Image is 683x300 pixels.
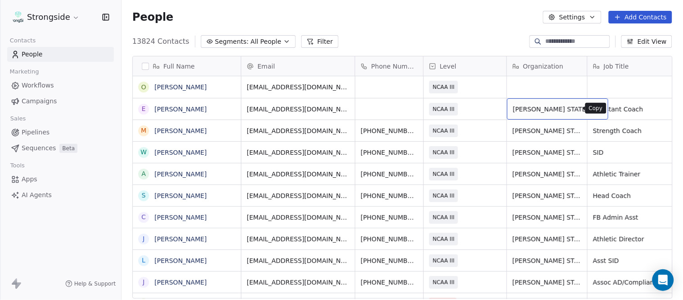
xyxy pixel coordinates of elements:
span: [PHONE_NUMBER] [361,126,418,135]
span: Sales [6,112,30,125]
span: Workflows [22,81,54,90]
div: O [141,83,146,92]
span: [PERSON_NAME] STATE [512,191,582,200]
span: NCAA III [433,105,455,114]
a: Apps [7,172,114,187]
span: [EMAIL_ADDRESS][DOMAIN_NAME] [247,83,349,92]
div: W [140,148,147,157]
span: [PERSON_NAME] STATE [512,148,582,157]
button: Filter [301,35,339,48]
span: [PHONE_NUMBER] [361,191,418,200]
span: Email [258,62,275,71]
span: [EMAIL_ADDRESS][DOMAIN_NAME] [247,256,349,265]
span: [PERSON_NAME] STATE [512,256,582,265]
span: [EMAIL_ADDRESS][DOMAIN_NAME] [247,235,349,244]
a: Campaigns [7,94,114,109]
span: NCAA III [433,256,455,265]
a: [PERSON_NAME] [154,279,207,286]
div: Full Name [133,56,241,76]
a: People [7,47,114,62]
span: [EMAIL_ADDRESS][DOMAIN_NAME] [247,191,349,200]
div: A [141,169,146,179]
span: [PERSON_NAME] STATE [513,105,586,114]
span: NCAA III [433,235,455,244]
span: [EMAIL_ADDRESS][DOMAIN_NAME] [247,278,349,287]
span: Campaigns [22,97,57,106]
div: Organization [507,56,587,76]
span: [EMAIL_ADDRESS][DOMAIN_NAME] [247,148,349,157]
div: Phone Number [355,56,423,76]
a: [PERSON_NAME] [154,106,207,113]
a: AI Agents [7,188,114,203]
span: Pipelines [22,128,50,137]
a: [PERSON_NAME] [154,149,207,156]
a: [PERSON_NAME] [154,214,207,221]
a: [PERSON_NAME] [154,192,207,199]
span: Job Title [604,62,629,71]
span: Beta [59,144,77,153]
div: J [143,277,145,287]
span: All People [251,37,281,46]
span: 13824 Contacts [132,36,190,47]
span: Marketing [6,65,43,78]
span: [PERSON_NAME] STATE [512,235,582,244]
button: Edit View [621,35,672,48]
span: [PERSON_NAME] STATE [512,170,582,179]
button: Strongside [11,9,81,25]
span: [EMAIL_ADDRESS][DOMAIN_NAME] [247,105,349,114]
span: NCAA III [433,126,455,135]
span: Tools [6,159,28,172]
span: [PERSON_NAME] STATE [512,213,582,222]
span: [PHONE_NUMBER] [361,170,418,179]
span: Sequences [22,143,56,153]
a: [PERSON_NAME] [154,171,207,178]
span: [PHONE_NUMBER] [361,213,418,222]
div: J [143,234,145,244]
div: grid [133,76,241,299]
div: C [141,212,146,222]
span: NCAA III [433,191,455,200]
span: Contacts [6,34,40,47]
div: S [142,191,146,200]
a: [PERSON_NAME] [154,257,207,264]
span: NCAA III [433,83,455,92]
div: E [142,104,146,114]
span: AI Agents [22,190,52,200]
span: Strongside [27,11,70,23]
span: [EMAIL_ADDRESS][DOMAIN_NAME] [247,126,349,135]
a: Workflows [7,78,114,93]
div: Email [241,56,355,76]
span: Organization [523,62,564,71]
a: [PERSON_NAME] [154,83,207,91]
span: [PHONE_NUMBER] [361,148,418,157]
p: Copy [589,105,603,112]
a: [PERSON_NAME] [154,235,207,243]
a: Help & Support [65,280,116,287]
span: NCAA III [433,213,455,222]
div: L [142,256,145,265]
button: Settings [543,11,601,23]
span: Apps [22,175,37,184]
span: People [132,10,173,24]
div: Level [424,56,507,76]
span: [PERSON_NAME] STATE [512,278,582,287]
span: [EMAIL_ADDRESS][DOMAIN_NAME] [247,170,349,179]
span: Level [440,62,457,71]
a: [PERSON_NAME] [154,127,207,134]
a: SequencesBeta [7,141,114,156]
div: M [141,126,146,135]
span: Segments: [215,37,249,46]
div: Open Intercom Messenger [652,269,674,291]
span: Full Name [163,62,195,71]
button: Add Contacts [609,11,672,23]
span: NCAA III [433,148,455,157]
img: Logo%20gradient%20V_1.png [13,12,23,23]
span: Help & Support [74,280,116,287]
span: [PERSON_NAME] STATE [512,126,582,135]
a: Pipelines [7,125,114,140]
span: Phone Number [371,62,418,71]
span: People [22,50,43,59]
span: NCAA III [433,170,455,179]
span: NCAA III [433,278,455,287]
span: [PHONE_NUMBER] [361,256,418,265]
